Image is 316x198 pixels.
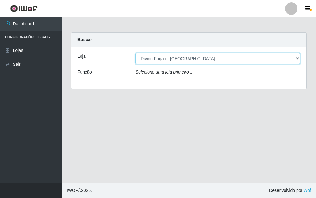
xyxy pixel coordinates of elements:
[77,37,92,42] strong: Buscar
[10,5,38,12] img: CoreUI Logo
[67,187,92,194] span: © 2025 .
[302,188,311,193] a: iWof
[77,53,85,60] label: Loja
[135,70,192,74] i: Selecione uma loja primeiro...
[77,69,92,75] label: Função
[269,187,311,194] span: Desenvolvido por
[67,188,78,193] span: IWOF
